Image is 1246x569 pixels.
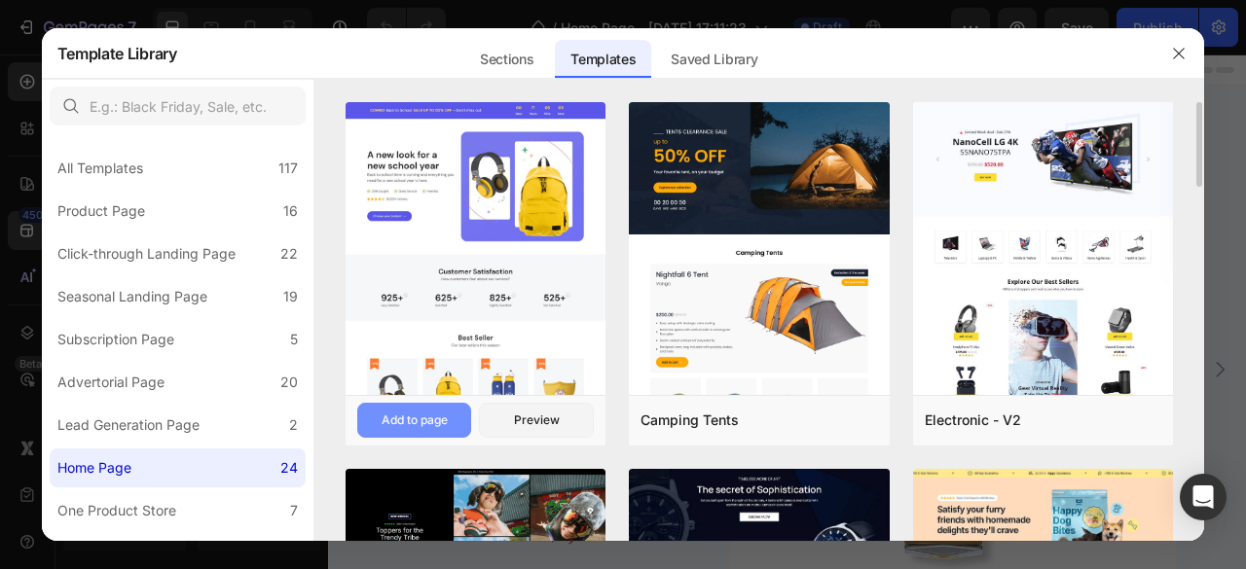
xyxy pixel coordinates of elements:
p: Limited Week deal - [173,108,324,132]
div: Templates [555,40,651,79]
div: Preview [514,411,560,429]
div: Home Page [57,456,131,480]
p: No discount [335,111,400,128]
div: 5 [290,328,298,351]
div: 24 [280,456,298,480]
input: E.g.: Black Friday, Sale, etc. [50,87,306,125]
button: Preview [479,403,594,438]
div: 7 [290,499,298,522]
div: One Product Store [57,499,176,522]
div: All Templates [57,157,143,180]
h2: Template Library [57,28,177,79]
img: Alt Image [146,111,164,128]
div: Click-through Landing Page [57,242,236,266]
div: Product Page [57,199,145,223]
div: 117 [278,157,298,180]
p: 55NANO75TPA [78,515,479,565]
button: Add to page [357,403,472,438]
div: Subscription Page [57,328,174,351]
div: Add to page [382,411,448,429]
div: 22 [280,242,298,266]
h1: Swatch Originals Tresorama Silver Dial Stainless Steel [DEMOGRAPHIC_DATA] Watch GE707B [76,145,481,513]
div: Advertorial Page [57,371,165,394]
div: 19 [283,285,298,308]
div: 2 [289,413,298,437]
div: Saved Library [655,40,773,79]
div: 16 [283,199,298,223]
div: Electronic - V2 [925,409,1021,432]
div: Seasonal Landing Page [57,285,207,308]
div: 20 [280,371,298,394]
div: Open Intercom Messenger [1180,474,1227,520]
div: Lead Generation Page [57,413,200,437]
button: Carousel Next Arrow [1119,385,1151,416]
div: Sections [464,40,549,79]
div: Camping Tents [641,409,739,432]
